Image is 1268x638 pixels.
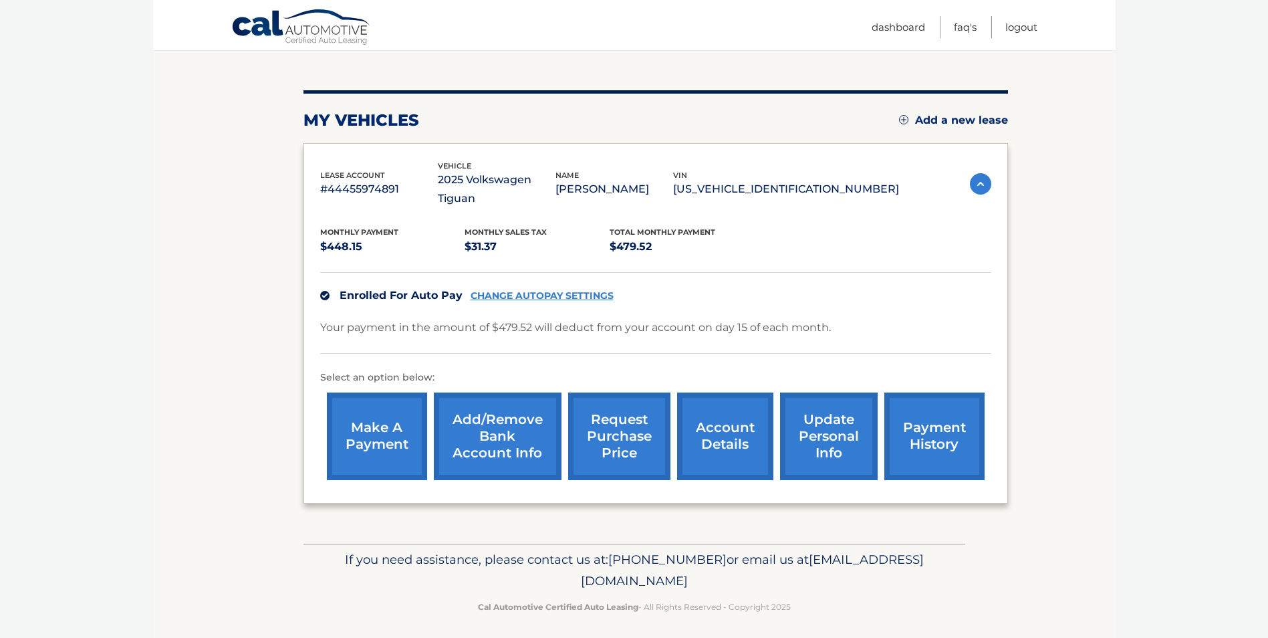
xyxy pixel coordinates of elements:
[555,171,579,180] span: name
[780,393,878,480] a: update personal info
[438,171,555,208] p: 2025 Volkswagen Tiguan
[320,171,385,180] span: lease account
[568,393,670,480] a: request purchase price
[478,602,638,612] strong: Cal Automotive Certified Auto Leasing
[970,173,991,195] img: accordion-active.svg
[465,227,547,237] span: Monthly sales Tax
[899,115,908,124] img: add.svg
[884,393,985,480] a: payment history
[1005,16,1037,38] a: Logout
[303,110,419,130] h2: my vehicles
[673,171,687,180] span: vin
[555,180,673,199] p: [PERSON_NAME]
[872,16,925,38] a: Dashboard
[610,237,755,256] p: $479.52
[465,237,610,256] p: $31.37
[327,393,427,480] a: make a payment
[340,289,463,302] span: Enrolled For Auto Pay
[610,227,715,237] span: Total Monthly Payment
[438,161,471,171] span: vehicle
[320,237,465,256] p: $448.15
[312,600,957,614] p: - All Rights Reserved - Copyright 2025
[320,370,991,386] p: Select an option below:
[471,290,614,302] a: CHANGE AUTOPAY SETTINGS
[320,180,438,199] p: #44455974891
[312,549,957,592] p: If you need assistance, please contact us at: or email us at
[673,180,899,199] p: [US_VEHICLE_IDENTIFICATION_NUMBER]
[231,9,372,47] a: Cal Automotive
[899,114,1008,127] a: Add a new lease
[320,318,831,337] p: Your payment in the amount of $479.52 will deduct from your account on day 15 of each month.
[320,291,330,300] img: check.svg
[320,227,398,237] span: Monthly Payment
[608,552,727,567] span: [PHONE_NUMBER]
[434,393,561,480] a: Add/Remove bank account info
[954,16,977,38] a: FAQ's
[677,393,773,480] a: account details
